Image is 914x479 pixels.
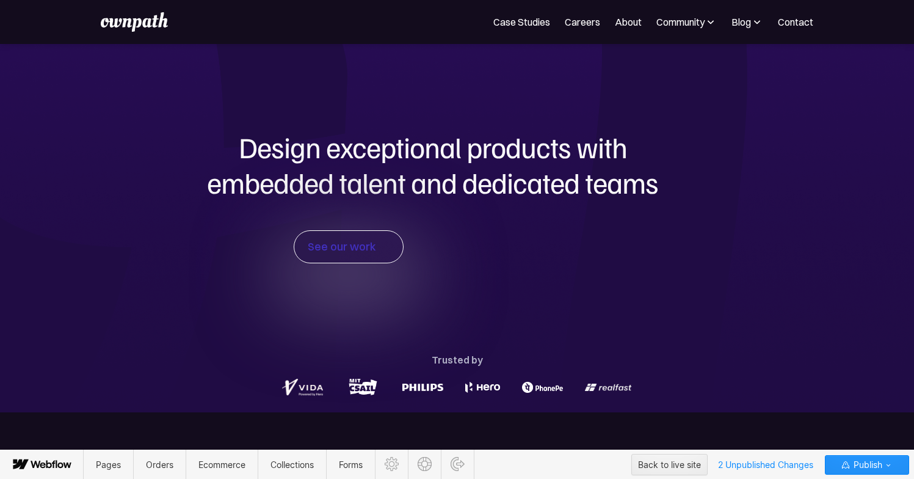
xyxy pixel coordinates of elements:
span: Forms [339,459,363,470]
div: Community [656,15,717,29]
span: Ecommerce [198,459,245,470]
a: About [615,15,642,29]
div: Trusted by [432,351,483,368]
a: Contact [778,15,813,29]
span: Publish [851,456,882,474]
a: Careers [565,15,600,29]
button: Publish [825,455,909,475]
span: Orders [146,459,173,470]
h1: Design exceptional products with embedded talent and dedicated teams [207,130,707,200]
button: Back to live site [631,454,708,475]
span: 2 Unpublished Changes [713,455,819,474]
div: Back to live site [638,456,701,474]
span: Collections [270,459,314,470]
div: Blog [731,15,751,29]
div: Blog [731,15,763,29]
div: Community [656,15,705,29]
a: Case Studies [493,15,550,29]
span: Pages [96,459,121,470]
a: See our work [294,230,404,263]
